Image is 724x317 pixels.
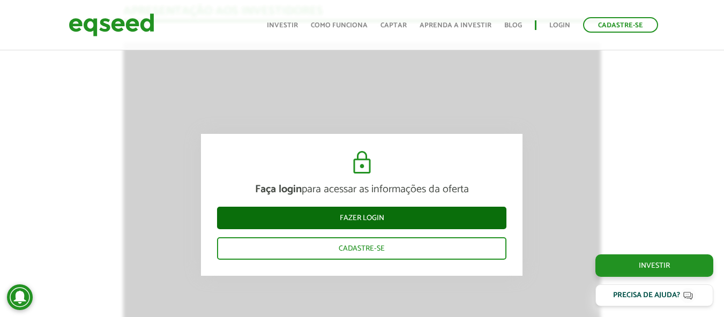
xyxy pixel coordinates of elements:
[69,11,154,39] img: EqSeed
[420,22,491,29] a: Aprenda a investir
[380,22,407,29] a: Captar
[217,183,506,196] p: para acessar as informações da oferta
[217,207,506,229] a: Fazer login
[217,237,506,260] a: Cadastre-se
[549,22,570,29] a: Login
[311,22,368,29] a: Como funciona
[595,254,713,277] a: Investir
[267,22,298,29] a: Investir
[255,180,302,198] strong: Faça login
[583,17,658,33] a: Cadastre-se
[504,22,522,29] a: Blog
[349,150,375,176] img: cadeado.svg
